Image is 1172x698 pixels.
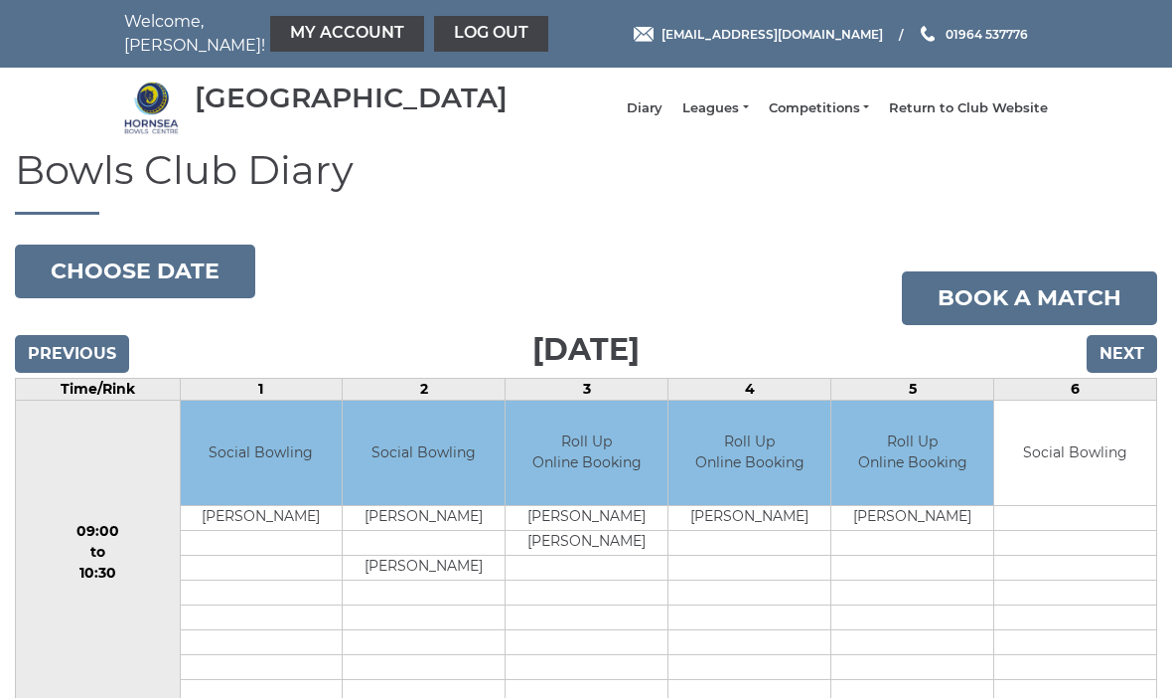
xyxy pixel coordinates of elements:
td: Social Bowling [994,401,1156,505]
td: [PERSON_NAME] [343,505,505,530]
input: Previous [15,335,129,373]
nav: Welcome, [PERSON_NAME]! [124,10,492,58]
td: 6 [994,379,1157,401]
td: 5 [831,379,994,401]
a: My Account [270,16,424,52]
input: Next [1087,335,1157,373]
a: Competitions [769,99,869,117]
a: Book a match [902,271,1157,325]
td: 4 [668,379,831,401]
img: Phone us [921,26,935,42]
td: [PERSON_NAME] [181,505,343,530]
span: [EMAIL_ADDRESS][DOMAIN_NAME] [661,26,883,41]
td: [PERSON_NAME] [343,555,505,580]
div: [GEOGRAPHIC_DATA] [195,83,508,113]
td: 1 [180,379,343,401]
td: 2 [343,379,506,401]
td: [PERSON_NAME] [831,505,993,530]
td: Roll Up Online Booking [668,401,830,505]
img: Email [634,27,654,42]
a: Email [EMAIL_ADDRESS][DOMAIN_NAME] [634,25,883,44]
button: Choose date [15,245,255,298]
a: Log out [434,16,548,52]
a: Return to Club Website [889,99,1048,117]
td: Social Bowling [181,401,343,505]
td: Roll Up Online Booking [831,401,993,505]
td: Roll Up Online Booking [506,401,667,505]
td: Social Bowling [343,401,505,505]
td: [PERSON_NAME] [506,530,667,555]
img: Hornsea Bowls Centre [124,81,179,135]
td: [PERSON_NAME] [506,505,667,530]
td: [PERSON_NAME] [668,505,830,530]
td: 3 [506,379,668,401]
td: Time/Rink [16,379,181,401]
span: 01964 537776 [946,26,1028,41]
h1: Bowls Club Diary [15,148,1157,215]
a: Leagues [682,99,748,117]
a: Phone us 01964 537776 [918,25,1028,44]
a: Diary [627,99,662,117]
